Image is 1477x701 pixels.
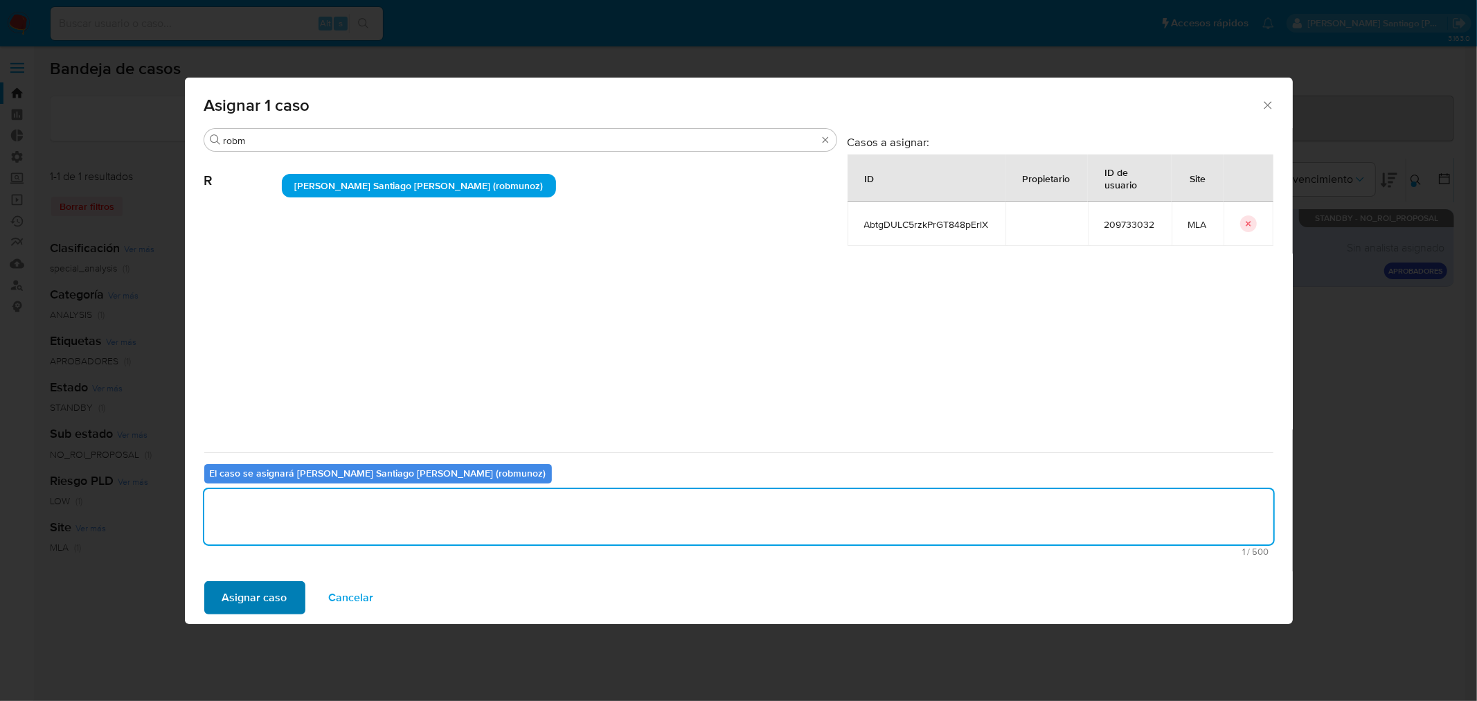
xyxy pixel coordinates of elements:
span: Máximo 500 caracteres [208,547,1269,556]
div: Site [1174,161,1223,195]
b: El caso se asignará [PERSON_NAME] Santiago [PERSON_NAME] (robmunoz) [210,466,546,480]
span: R [204,152,282,189]
div: Propietario [1006,161,1087,195]
button: icon-button [1240,215,1257,232]
div: [PERSON_NAME] Santiago [PERSON_NAME] (robmunoz) [282,174,557,197]
div: ID [848,161,891,195]
div: ID de usuario [1089,155,1171,201]
span: Asignar 1 caso [204,97,1262,114]
button: Cancelar [311,581,392,614]
span: Asignar caso [222,583,287,613]
button: Asignar caso [204,581,305,614]
div: assign-modal [185,78,1293,624]
span: Cancelar [329,583,374,613]
span: 209733032 [1104,218,1155,231]
h3: Casos a asignar: [848,135,1273,149]
button: Borrar [820,134,831,145]
input: Buscar analista [224,134,817,147]
span: MLA [1188,218,1207,231]
button: Cerrar ventana [1261,98,1273,111]
span: [PERSON_NAME] Santiago [PERSON_NAME] (robmunoz) [294,179,543,193]
span: AbtgDULC5rzkPrGT848pErlX [864,218,989,231]
button: Buscar [210,134,221,145]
